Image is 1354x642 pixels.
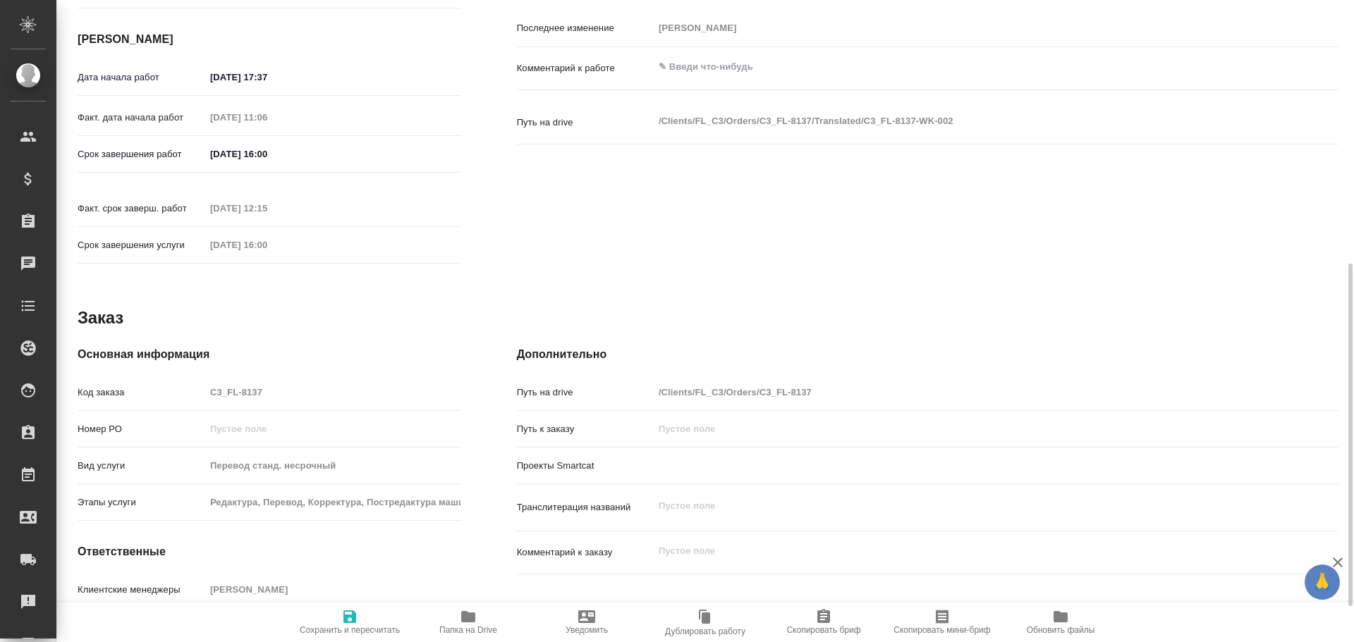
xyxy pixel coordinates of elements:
input: Пустое поле [205,455,461,476]
button: 🙏 [1305,564,1340,600]
input: ✎ Введи что-нибудь [205,144,329,164]
p: Номер РО [78,422,205,436]
button: Папка на Drive [409,603,527,642]
p: Транслитерация названий [517,500,654,514]
p: Факт. срок заверш. работ [78,202,205,216]
input: Пустое поле [205,492,461,512]
input: Пустое поле [205,382,461,402]
button: Скопировать бриф [764,603,883,642]
p: Проекты Smartcat [517,459,654,473]
button: Скопировать мини-бриф [883,603,1001,642]
span: Уведомить [566,625,608,635]
input: Пустое поле [654,419,1270,439]
button: Уведомить [527,603,646,642]
p: Комментарий к заказу [517,545,654,560]
input: Пустое поле [205,419,461,439]
input: Пустое поле [205,198,329,218]
span: Обновить файлы [1027,625,1095,635]
h4: Основная информация [78,346,461,363]
p: Вид услуги [78,459,205,473]
p: Путь на drive [517,385,654,400]
h4: Ответственные [78,543,461,560]
span: Сохранить и пересчитать [300,625,400,635]
p: Факт. дата начала работ [78,111,205,125]
p: Срок завершения работ [78,147,205,161]
span: Скопировать мини-бриф [893,625,990,635]
input: Пустое поле [654,382,1270,402]
h2: Заказ [78,307,123,329]
p: Комментарий к работе [517,61,654,75]
textarea: /Clients/FL_C3/Orders/C3_FL-8137/Translated/C3_FL-8137-WK-002 [654,109,1270,133]
button: Обновить файлы [1001,603,1120,642]
p: Последнее изменение [517,21,654,35]
p: Этапы услуги [78,495,205,510]
button: Дублировать работу [646,603,764,642]
p: Код заказа [78,385,205,400]
span: Дублировать работу [665,626,745,636]
span: 🙏 [1310,567,1334,597]
span: Папка на Drive [439,625,497,635]
h4: [PERSON_NAME] [78,31,461,48]
button: Сохранить и пересчитать [291,603,409,642]
input: Пустое поле [205,107,329,128]
h4: Дополнительно [517,346,1338,363]
input: Пустое поле [205,235,329,255]
input: Пустое поле [654,18,1270,38]
span: Скопировать бриф [786,625,860,635]
p: Срок завершения услуги [78,238,205,252]
p: Дата начала работ [78,70,205,85]
input: ✎ Введи что-нибудь [205,67,329,87]
p: Клиентские менеджеры [78,583,205,597]
p: Путь к заказу [517,422,654,436]
p: Путь на drive [517,116,654,130]
input: Пустое поле [205,579,461,600]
